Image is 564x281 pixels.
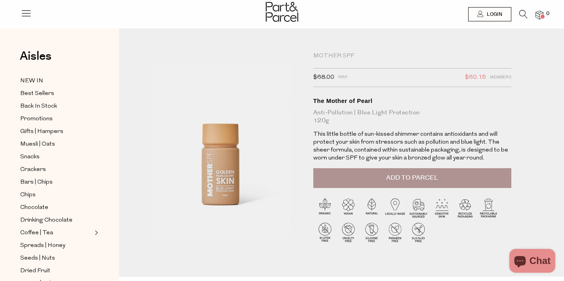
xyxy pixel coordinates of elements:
[20,178,53,187] span: Bars | Chips
[20,203,92,213] a: Chocolate
[20,254,55,263] span: Seeds | Nuts
[430,196,453,219] img: P_P-ICONS-Live_Bec_V11_Sensitive_Skin.svg
[360,196,383,219] img: P_P-ICONS-Live_Bec_V11_Natural.svg
[535,11,543,19] a: 0
[20,152,92,162] a: Snacks
[544,10,551,17] span: 0
[20,228,92,238] a: Coffee | Tea
[20,76,43,86] span: NEW IN
[20,114,92,124] a: Promotions
[20,253,92,263] a: Seeds | Nuts
[20,165,46,175] span: Crackers
[485,11,502,18] span: Login
[266,2,298,22] img: Part&Parcel
[490,72,511,83] span: Members
[20,127,92,137] a: Gifts | Hampers
[20,50,51,70] a: Aisles
[313,52,511,60] div: Mother SPF
[20,216,72,225] span: Drinking Chocolate
[453,196,477,219] img: P_P-ICONS-Live_Bec_V11_Recycle_Packaging.svg
[20,266,50,276] span: Dried Fruit
[20,241,92,251] a: Spreads | Honey
[20,102,57,111] span: Back In Stock
[360,220,383,244] img: P_P-ICONS-Live_Bec_V11_Silicone_Free.svg
[313,97,511,105] div: The Mother of Pearl
[20,203,48,213] span: Chocolate
[20,266,92,276] a: Dried Fruit
[20,127,63,137] span: Gifts | Hampers
[20,190,92,200] a: Chips
[20,139,92,149] a: Muesli | Oats
[337,196,360,219] img: P_P-ICONS-Live_Bec_V11_Vegan.svg
[386,173,438,182] span: Add to Parcel
[20,228,53,238] span: Coffee | Tea
[20,177,92,187] a: Bars | Chips
[20,165,92,175] a: Crackers
[313,131,511,162] p: This little bottle of sun-kissed shimmer contains antioxidants and will protect your skin from st...
[465,72,486,83] span: $60.15
[93,228,98,237] button: Expand/Collapse Coffee | Tea
[20,190,36,200] span: Chips
[468,7,511,21] a: Login
[20,89,54,99] span: Best Sellers
[407,220,430,244] img: P_P-ICONS-Live_Bec_V11_SLS-SLES_Free.svg
[338,72,347,83] span: RRP
[20,241,65,251] span: Spreads | Honey
[313,168,511,188] button: Add to Parcel
[313,72,334,83] span: $68.00
[507,249,558,275] inbox-online-store-chat: Shopify online store chat
[337,220,360,244] img: P_P-ICONS-Live_Bec_V11_Cruelty_Free.svg
[383,196,407,219] img: P_P-ICONS-Live_Bec_V11_Locally_Made_2.svg
[143,52,301,239] img: The Mother of Pearl
[20,101,92,111] a: Back In Stock
[313,196,337,219] img: P_P-ICONS-Live_Bec_V11_Organic.svg
[313,109,511,125] div: Anti-Pollution | Blue Light Protection 120g
[20,47,51,65] span: Aisles
[20,152,40,162] span: Snacks
[407,196,430,219] img: P_P-ICONS-Live_Bec_V11_Sustainable_Sourced.svg
[20,89,92,99] a: Best Sellers
[477,196,500,219] img: P_P-ICONS-Live_Bec_V11_Recyclable_Packaging.svg
[313,220,337,244] img: P_P-ICONS-Live_Bec_V11_Gluten_Free.svg
[20,140,55,149] span: Muesli | Oats
[20,114,53,124] span: Promotions
[383,220,407,244] img: P_P-ICONS-Live_Bec_V11_Paraben_Free.svg
[20,215,92,225] a: Drinking Chocolate
[20,76,92,86] a: NEW IN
